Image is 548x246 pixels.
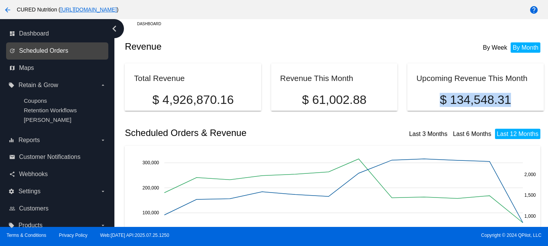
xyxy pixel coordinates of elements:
[18,82,58,89] span: Retain & Grow
[19,47,68,54] span: Scheduled Orders
[143,185,159,190] text: 200,000
[19,205,48,212] span: Customers
[416,74,527,83] h2: Upcoming Revenue This Month
[9,31,15,37] i: dashboard
[9,45,106,57] a: update Scheduled Orders
[108,23,121,35] i: chevron_left
[453,131,492,137] a: Last 6 Months
[524,172,536,177] text: 2,000
[497,131,538,137] a: Last 12 Months
[8,82,14,88] i: local_offer
[409,131,448,137] a: Last 3 Months
[143,210,159,215] text: 100,000
[24,97,47,104] a: Coupons
[280,74,354,83] h2: Revenue This Month
[137,18,168,30] a: Dashboard
[8,137,14,143] i: equalizer
[9,62,106,74] a: map Maps
[529,5,538,15] mat-icon: help
[24,117,71,123] a: [PERSON_NAME]
[9,171,15,177] i: share
[8,222,14,228] i: local_offer
[524,213,536,218] text: 1,000
[125,128,334,138] h2: Scheduled Orders & Revenue
[100,82,106,88] i: arrow_drop_down
[125,41,334,52] h2: Revenue
[287,226,297,238] text: 2025
[17,6,119,13] span: CURED Nutrition ( )
[134,93,252,107] p: $ 4,926,870.16
[3,5,12,15] mat-icon: arrow_back
[19,171,48,178] span: Webhooks
[134,74,185,83] h2: Total Revenue
[19,154,80,160] span: Customer Notifications
[19,65,34,71] span: Maps
[9,28,106,40] a: dashboard Dashboard
[9,65,15,71] i: map
[8,188,14,194] i: settings
[60,6,117,13] a: [URL][DOMAIN_NAME]
[100,188,106,194] i: arrow_drop_down
[9,151,106,163] a: email Customer Notifications
[9,168,106,180] a: share Webhooks
[18,222,42,229] span: Products
[9,206,15,212] i: people_outline
[511,42,540,53] li: By Month
[416,93,534,107] p: $ 134,548.31
[9,202,106,215] a: people_outline Customers
[24,107,77,113] a: Retention Workflows
[100,137,106,143] i: arrow_drop_down
[9,48,15,54] i: update
[481,42,509,53] li: By Week
[18,137,40,144] span: Reports
[280,93,389,107] p: $ 61,002.88
[524,193,536,198] text: 1,500
[18,188,40,195] span: Settings
[143,160,159,165] text: 300,000
[19,30,49,37] span: Dashboard
[9,154,15,160] i: email
[281,233,542,238] span: Copyright © 2024 QPilot, LLC
[100,233,169,238] a: Web:[DATE] API:2025.07.25.1250
[100,222,106,228] i: arrow_drop_down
